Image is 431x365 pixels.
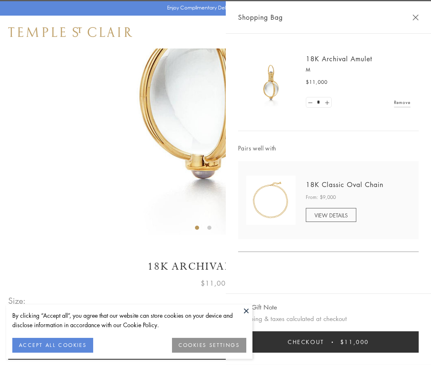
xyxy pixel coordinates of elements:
[167,4,260,12] p: Enjoy Complimentary Delivery & Returns
[8,294,26,307] span: Size:
[8,27,132,37] img: Temple St. Clair
[238,143,419,153] span: Pairs well with
[394,98,410,107] a: Remove
[306,193,336,201] span: From: $9,000
[288,337,324,347] span: Checkout
[340,337,369,347] span: $11,000
[306,97,314,108] a: Set quantity to 0
[246,176,296,225] img: N88865-OV18
[172,338,246,353] button: COOKIES SETTINGS
[238,12,283,23] span: Shopping Bag
[8,259,423,274] h1: 18K Archival Amulet
[314,211,348,219] span: VIEW DETAILS
[201,278,230,289] span: $11,000
[306,78,328,86] span: $11,000
[306,180,383,189] a: 18K Classic Oval Chain
[12,311,246,330] div: By clicking “Accept all”, you agree that our website can store cookies on your device and disclos...
[306,54,372,63] a: 18K Archival Amulet
[306,208,356,222] a: VIEW DETAILS
[238,314,419,324] p: Shipping & taxes calculated at checkout
[323,97,331,108] a: Set quantity to 2
[238,331,419,353] button: Checkout $11,000
[238,302,277,312] button: Add Gift Note
[246,58,296,107] img: 18K Archival Amulet
[413,14,419,21] button: Close Shopping Bag
[12,338,93,353] button: ACCEPT ALL COOKIES
[306,66,410,74] p: M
